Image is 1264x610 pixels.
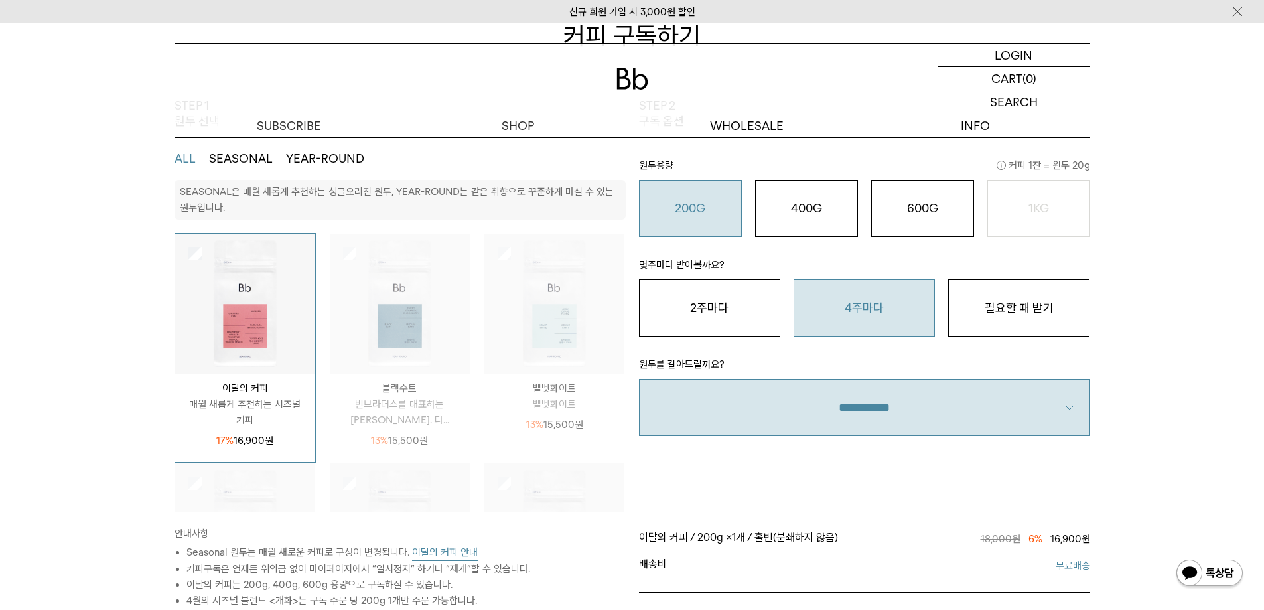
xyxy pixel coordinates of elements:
[175,396,315,428] p: 매월 새롭게 추천하는 시즈널 커피
[639,531,688,544] span: 이달의 커피
[991,67,1022,90] p: CART
[938,44,1090,67] a: LOGIN
[639,558,865,573] span: 배송비
[330,380,470,396] p: 블랙수트
[948,279,1089,337] button: 필요할 때 받기
[747,531,752,544] span: /
[330,463,470,603] img: 상품이미지
[690,531,695,544] span: /
[639,257,1090,279] p: 몇주마다 받아볼까요?
[794,279,935,337] button: 4주마다
[216,435,234,447] span: 17%
[186,561,626,577] li: 커피구독은 언제든 위약금 없이 마이페이지에서 “일시정지” 하거나 “재개”할 수 있습니다.
[175,526,626,544] p: 안내사항
[938,67,1090,90] a: CART (0)
[575,419,583,431] span: 원
[726,531,745,544] span: ×
[526,419,543,431] span: 13%
[981,533,1020,545] span: 18,000원
[987,180,1090,237] button: 1KG
[526,417,583,433] p: 15,500
[732,531,745,544] span: 1개
[569,6,695,18] a: 신규 회원 가입 시 3,000원 할인
[484,380,624,396] p: 벨벳화이트
[995,44,1032,66] p: LOGIN
[1050,533,1090,545] span: 16,900원
[175,151,196,167] button: ALL
[403,114,632,137] a: SHOP
[616,68,648,90] img: 로고
[990,90,1038,114] p: SEARCH
[175,114,403,137] a: SUBSCRIBE
[865,558,1090,573] span: 무료배송
[871,180,974,237] button: 600G
[216,433,273,449] p: 16,900
[175,463,315,603] img: 상품이미지
[997,157,1090,173] span: 커피 1잔 = 윈두 20g
[175,380,315,396] p: 이달의 커피
[265,435,273,447] span: 원
[1175,558,1244,590] img: 카카오톡 채널 1:1 채팅 버튼
[639,180,742,237] button: 200G
[209,151,273,167] button: SEASONAL
[755,180,858,237] button: 400G
[371,435,388,447] span: 13%
[632,114,861,137] p: WHOLESALE
[639,279,780,337] button: 2주마다
[1022,67,1036,90] p: (0)
[412,544,478,561] button: 이달의 커피 안내
[330,396,470,428] p: 빈브라더스를 대표하는 [PERSON_NAME]. 다...
[791,201,822,215] o: 400G
[484,463,624,603] img: 상품이미지
[861,114,1090,137] p: INFO
[186,593,626,609] li: 4월의 시즈널 블렌드 <개화>는 구독 주문 당 200g 1개만 주문 가능합니다.
[675,201,705,215] o: 200G
[484,396,624,412] p: 벨벳화이트
[1028,533,1042,545] span: 6%
[1028,201,1049,215] o: 1KG
[186,577,626,593] li: 이달의 커피는 200g, 400g, 600g 용량으로 구독하실 수 있습니다.
[697,531,723,544] span: 200g
[754,531,838,544] span: 홀빈(분쇄하지 않음)
[484,234,624,374] img: 상품이미지
[180,186,614,214] p: SEASONAL은 매월 새롭게 추천하는 싱글오리진 원두, YEAR-ROUND는 같은 취향으로 꾸준하게 마실 수 있는 원두입니다.
[330,234,470,374] img: 상품이미지
[175,234,315,374] img: 상품이미지
[639,356,1090,379] p: 원두를 갈아드릴까요?
[639,157,1090,180] p: 원두용량
[286,151,364,167] button: YEAR-ROUND
[419,435,428,447] span: 원
[907,201,938,215] o: 600G
[186,544,626,561] li: Seasonal 원두는 매월 새로운 커피로 구성이 변경됩니다.
[371,433,428,449] p: 15,500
